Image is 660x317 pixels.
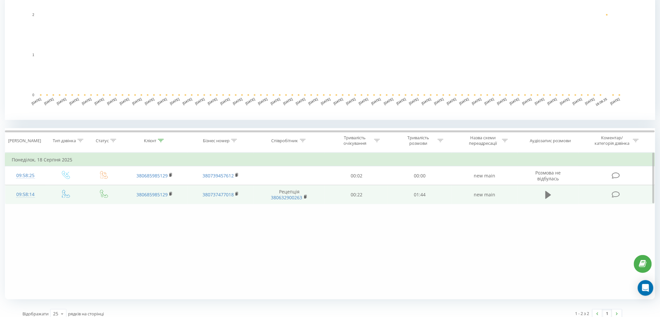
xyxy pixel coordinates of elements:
a: 380739457612 [203,173,234,179]
text: [DATE] [283,97,293,105]
text: [DATE] [547,97,558,105]
div: Співробітник [272,138,298,143]
text: [DATE] [31,97,42,105]
text: [DATE] [144,97,155,105]
text: [DATE] [396,97,407,105]
text: [DATE] [245,97,256,105]
text: [DATE] [258,97,268,105]
text: [DATE] [471,97,482,105]
text: [DATE] [195,97,205,105]
td: 00:02 [325,166,388,185]
text: [DATE] [522,97,532,105]
a: 380737477018 [203,191,234,198]
text: [DATE] [119,97,130,105]
text: [DATE] [308,97,318,105]
div: Коментар/категорія дзвінка [593,135,631,146]
div: Бізнес номер [203,138,230,143]
text: [DATE] [232,97,243,105]
span: Відображати [22,311,49,317]
text: [DATE] [446,97,457,105]
text: [DATE] [509,97,520,105]
text: [DATE] [157,97,168,105]
span: рядків на сторінці [68,311,104,317]
text: [DATE] [572,97,583,105]
div: Клієнт [144,138,156,143]
div: Назва схеми переадресації [466,135,500,146]
td: Рецепція [254,185,325,204]
div: Тривалість очікування [338,135,372,146]
text: [DATE] [421,97,432,105]
text: [DATE] [106,97,117,105]
text: 1 [32,53,34,57]
div: Тип дзвінка [53,138,76,143]
td: 01:44 [388,185,452,204]
text: [DATE] [333,97,344,105]
span: Розмова не відбулась [536,170,561,182]
text: 2 [32,13,34,17]
text: [DATE] [484,97,495,105]
text: 18.08.25 [595,97,608,107]
text: [DATE] [345,97,356,105]
text: [DATE] [132,97,142,105]
text: [DATE] [585,97,596,105]
text: [DATE] [270,97,281,105]
text: [DATE] [383,97,394,105]
text: [DATE] [295,97,306,105]
div: Аудіозапис розмови [530,138,571,143]
td: new main [452,166,518,185]
text: [DATE] [534,97,545,105]
text: [DATE] [207,97,218,105]
a: 380632900263 [271,194,302,201]
div: 1 - 2 з 2 [575,310,589,317]
td: 00:22 [325,185,388,204]
text: [DATE] [182,97,193,105]
text: [DATE] [497,97,507,105]
text: [DATE] [320,97,331,105]
text: [DATE] [44,97,54,105]
text: [DATE] [69,97,79,105]
text: [DATE] [81,97,92,105]
text: [DATE] [610,97,621,105]
a: 380685985129 [136,173,168,179]
text: [DATE] [371,97,382,105]
text: [DATE] [459,97,470,105]
div: [PERSON_NAME] [8,138,41,143]
text: [DATE] [559,97,570,105]
text: [DATE] [408,97,419,105]
td: new main [452,185,518,204]
text: [DATE] [220,97,231,105]
text: [DATE] [94,97,105,105]
text: [DATE] [358,97,369,105]
div: Тривалість розмови [401,135,436,146]
text: [DATE] [56,97,67,105]
div: 09:58:14 [12,188,39,201]
text: 0 [32,93,34,97]
td: Понеділок, 18 Серпня 2025 [5,153,655,166]
text: [DATE] [434,97,444,105]
td: 00:00 [388,166,452,185]
div: 09:58:25 [12,169,39,182]
div: Open Intercom Messenger [638,280,653,296]
text: [DATE] [169,97,180,105]
div: Статус [96,138,109,143]
a: 380685985129 [136,191,168,198]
